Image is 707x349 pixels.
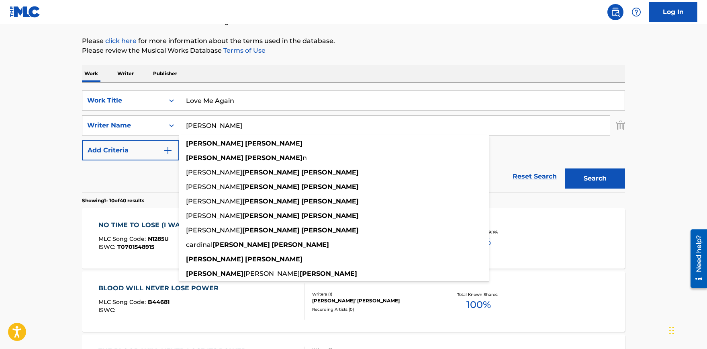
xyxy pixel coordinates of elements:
button: Search [565,168,625,189]
strong: [PERSON_NAME] [242,197,300,205]
a: Log In [649,2,697,22]
img: Delete Criterion [616,115,625,135]
strong: [PERSON_NAME] [301,183,359,191]
strong: [PERSON_NAME] [301,212,359,220]
span: 100 % [466,298,491,312]
strong: [PERSON_NAME] [245,140,302,147]
iframe: Chat Widget [667,310,707,349]
strong: [PERSON_NAME] [186,140,243,147]
a: Terms of Use [222,47,266,54]
strong: [PERSON_NAME] [186,255,243,263]
a: Reset Search [509,168,561,185]
img: search [611,7,620,17]
span: [PERSON_NAME] [186,183,242,191]
span: T0701548915 [117,243,154,250]
form: Search Form [82,90,625,193]
div: Help [628,4,644,20]
span: n [302,154,307,162]
span: ISWC : [98,306,117,314]
div: BLOOD WILL NEVER LOSE POWER [98,283,223,293]
p: Please for more information about the terms used in the database. [82,36,625,46]
span: [PERSON_NAME] [243,270,300,277]
strong: [PERSON_NAME] [301,197,359,205]
strong: [PERSON_NAME] [242,183,300,191]
strong: [PERSON_NAME] [300,270,357,277]
span: B44681 [148,298,170,306]
span: ISWC : [98,243,117,250]
span: cardinal [186,241,213,248]
strong: [PERSON_NAME] [272,241,329,248]
img: help [631,7,641,17]
div: Writer Name [87,121,159,130]
a: BLOOD WILL NEVER LOSE POWERMLC Song Code:B44681ISWC:Writers (1)[PERSON_NAME]' [PERSON_NAME]Record... [82,271,625,332]
p: Writer [115,65,136,82]
span: N1285U [148,235,169,242]
strong: [PERSON_NAME] [301,226,359,234]
p: Please review the Musical Works Database [82,46,625,55]
div: Recording Artists ( 0 ) [312,306,433,312]
strong: [PERSON_NAME] [245,154,302,162]
p: Publisher [151,65,180,82]
strong: [PERSON_NAME] [242,212,300,220]
div: Drag [669,318,674,343]
a: click here [105,37,137,45]
span: [PERSON_NAME] [186,197,242,205]
strong: [PERSON_NAME] [213,241,270,248]
span: [PERSON_NAME] [186,168,242,176]
span: MLC Song Code : [98,235,148,242]
strong: [PERSON_NAME] [245,255,302,263]
strong: [PERSON_NAME] [186,270,243,277]
strong: [PERSON_NAME] [242,168,300,176]
span: [PERSON_NAME] [186,226,242,234]
div: NO TIME TO LOSE (I WANNA BE READY) [98,220,239,230]
img: MLC Logo [10,6,41,18]
div: Writers ( 1 ) [312,291,433,297]
p: Total Known Shares: [457,292,500,298]
strong: [PERSON_NAME] [242,226,300,234]
div: [PERSON_NAME]' [PERSON_NAME] [312,297,433,304]
button: Add Criteria [82,140,179,160]
a: Public Search [607,4,623,20]
strong: [PERSON_NAME] [301,168,359,176]
iframe: Resource Center [685,226,707,292]
strong: [PERSON_NAME] [186,154,243,162]
img: 9d2ae6d4665cec9f34b9.svg [163,146,173,155]
p: Showing 1 - 10 of 40 results [82,197,144,204]
p: Work [82,65,100,82]
span: MLC Song Code : [98,298,148,306]
div: Work Title [87,96,159,105]
span: [PERSON_NAME] [186,212,242,220]
a: NO TIME TO LOSE (I WANNA BE READY)MLC Song Code:N1285UISWC:T0701548915Writers (1)[PERSON_NAME]' [... [82,208,625,269]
